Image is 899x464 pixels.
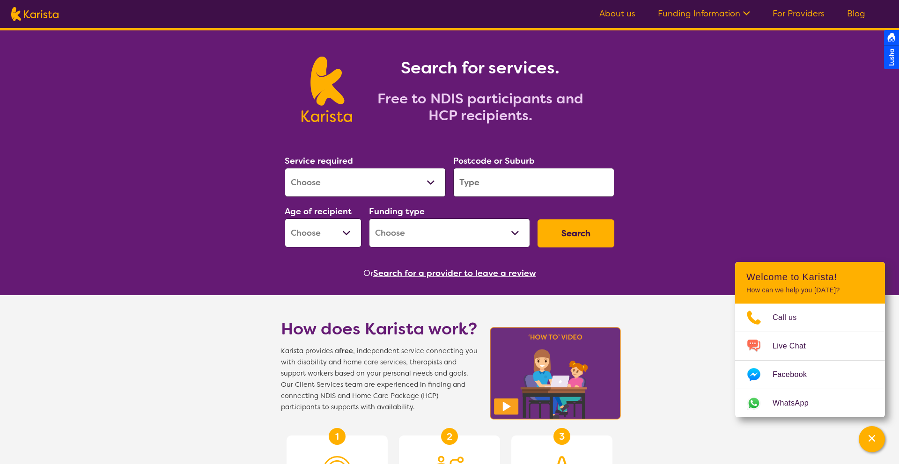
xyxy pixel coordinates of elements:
[329,428,346,445] div: 1
[773,311,808,325] span: Call us
[369,206,425,217] label: Funding type
[285,155,353,167] label: Service required
[773,368,818,382] span: Facebook
[453,168,614,197] input: Type
[339,347,353,355] b: free
[363,90,597,124] h2: Free to NDIS participants and HCP recipients.
[453,155,535,167] label: Postcode or Suburb
[599,8,635,19] a: About us
[538,219,614,247] button: Search
[281,346,478,413] span: Karista provides a , independent service connecting you with disability and home care services, t...
[658,8,750,19] a: Funding Information
[441,428,458,445] div: 2
[487,324,624,422] img: Karista video
[847,8,865,19] a: Blog
[735,262,885,417] div: Channel Menu
[363,57,597,79] h1: Search for services.
[302,57,352,122] img: Karista logo
[285,206,352,217] label: Age of recipient
[553,428,570,445] div: 3
[773,396,820,410] span: WhatsApp
[735,389,885,417] a: Web link opens in a new tab.
[859,426,885,452] button: Channel Menu
[746,286,874,294] p: How can we help you [DATE]?
[363,266,373,280] span: Or
[281,318,478,340] h1: How does Karista work?
[735,304,885,417] ul: Choose channel
[773,339,817,353] span: Live Chat
[11,7,59,21] img: Karista logo
[746,271,874,283] h2: Welcome to Karista!
[773,8,825,19] a: For Providers
[373,266,536,280] button: Search for a provider to leave a review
